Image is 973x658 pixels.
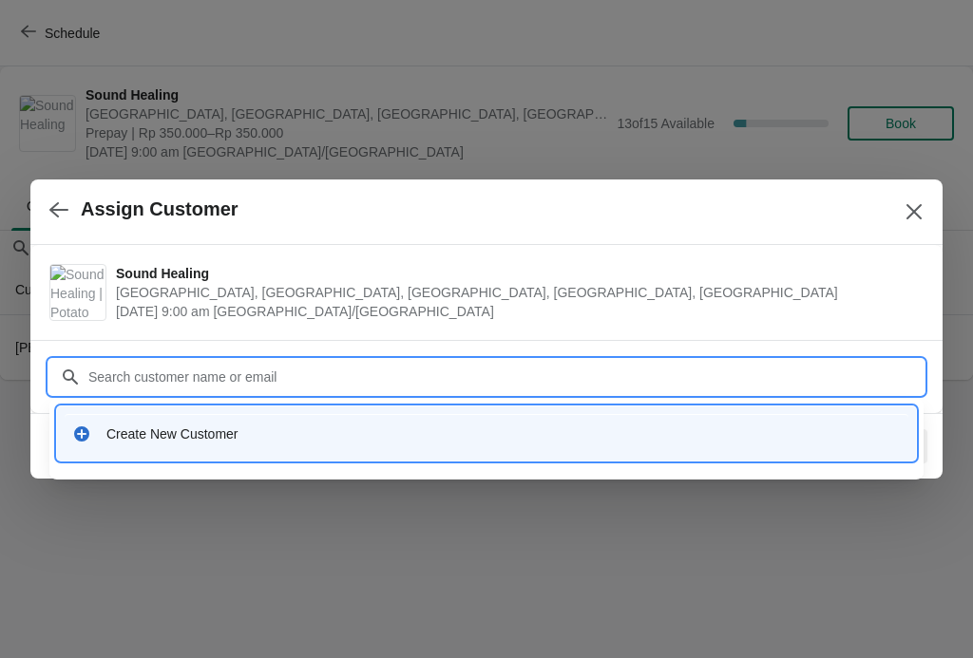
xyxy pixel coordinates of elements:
span: [DATE] 9:00 am [GEOGRAPHIC_DATA]/[GEOGRAPHIC_DATA] [116,302,914,321]
div: Create New Customer [106,424,901,443]
h2: Assign Customer [81,198,238,220]
button: Close [897,195,931,229]
input: Search customer name or email [87,360,924,394]
span: [GEOGRAPHIC_DATA], [GEOGRAPHIC_DATA], [GEOGRAPHIC_DATA], [GEOGRAPHIC_DATA], [GEOGRAPHIC_DATA] [116,283,914,302]
img: Sound Healing | Potato Head Suites & Studios, Jalan Petitenget, Seminyak, Badung Regency, Bali, I... [50,265,105,320]
span: Sound Healing [116,264,914,283]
